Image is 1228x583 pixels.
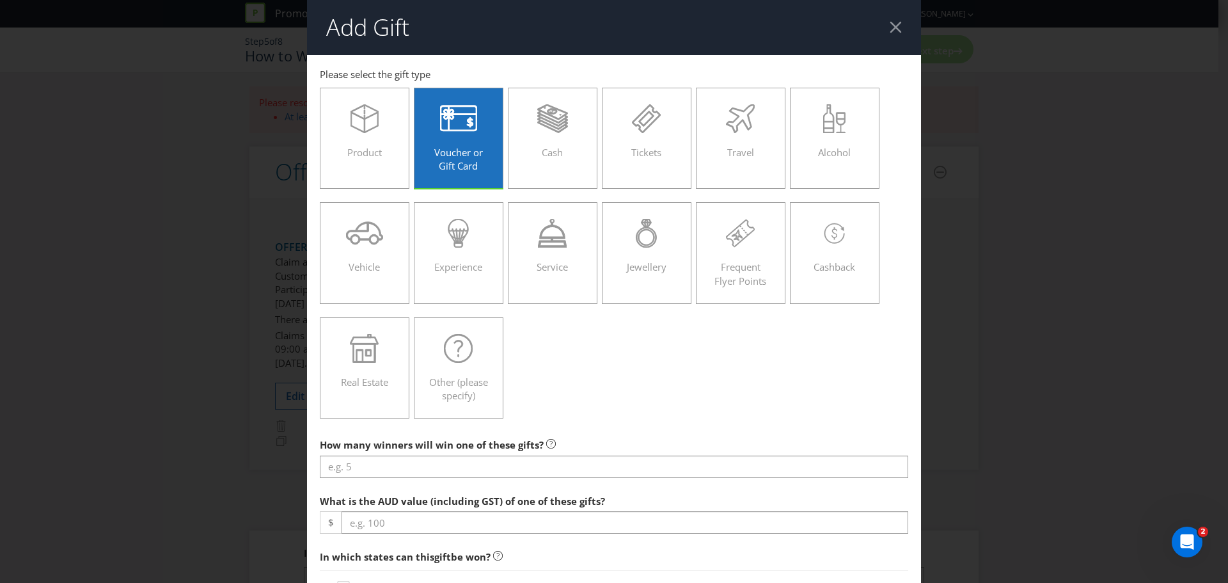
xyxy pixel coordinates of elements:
span: gift [434,550,451,563]
span: Other (please specify) [429,376,488,402]
span: $ [320,511,342,534]
span: 2 [1198,527,1208,537]
span: Cashback [814,260,855,273]
span: Travel [727,146,754,159]
span: Real Estate [341,376,388,388]
span: In which states [320,550,393,563]
span: be won? [451,550,491,563]
span: Experience [434,260,482,273]
span: Tickets [631,146,661,159]
span: can this [396,550,434,563]
input: e.g. 100 [342,511,908,534]
span: Jewellery [627,260,666,273]
span: Please select the gift type [320,68,430,81]
iframe: Intercom live chat [1172,527,1202,557]
span: How many winners will win one of these gifts? [320,438,544,451]
input: e.g. 5 [320,456,908,478]
span: Frequent Flyer Points [714,260,766,287]
span: Product [347,146,382,159]
span: What is the AUD value (including GST) of one of these gifts? [320,495,605,507]
span: Cash [542,146,563,159]
span: Voucher or Gift Card [434,146,483,172]
span: Alcohol [818,146,851,159]
span: Vehicle [349,260,380,273]
span: Service [537,260,568,273]
h2: Add Gift [326,15,409,40]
